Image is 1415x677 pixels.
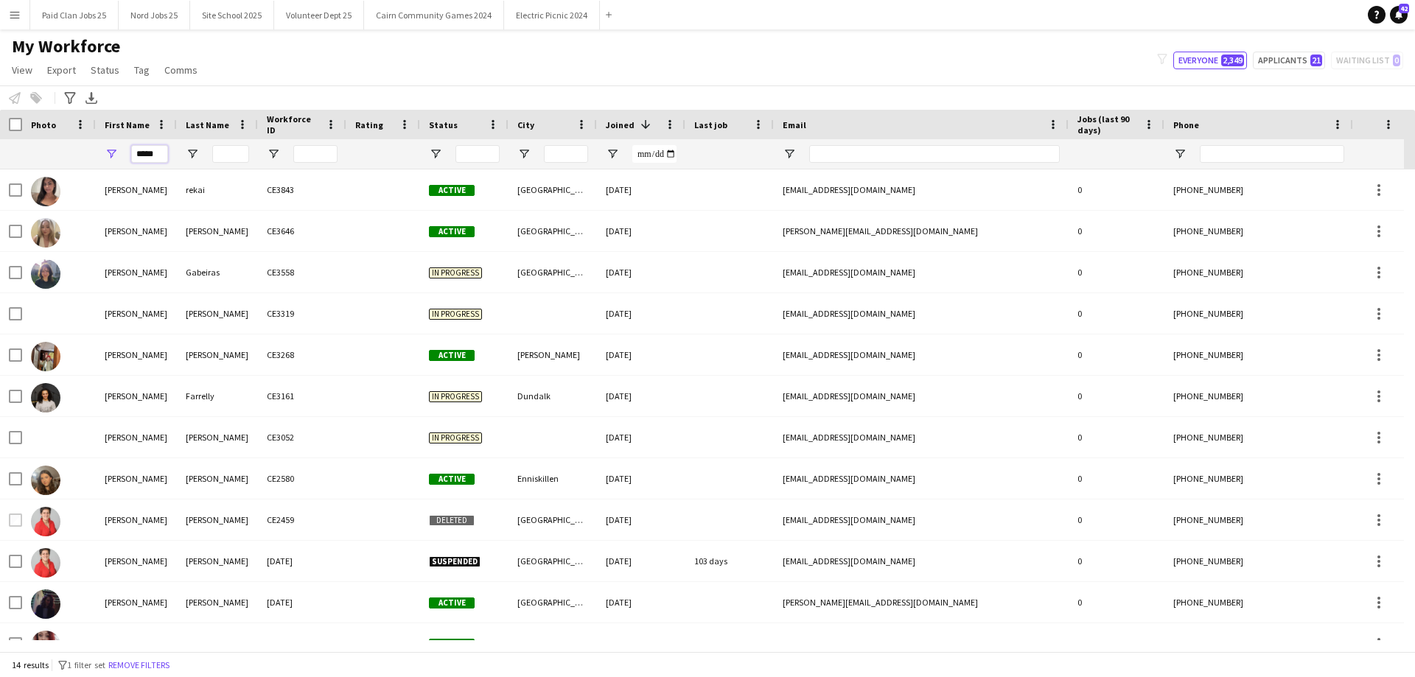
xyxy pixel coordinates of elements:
[47,63,76,77] span: Export
[258,417,346,457] div: CE3052
[177,293,258,334] div: [PERSON_NAME]
[1200,145,1344,163] input: Phone Filter Input
[1077,113,1138,136] span: Jobs (last 90 days)
[212,145,249,163] input: Last Name Filter Input
[1164,623,1353,664] div: [PHONE_NUMBER]
[6,60,38,80] a: View
[1069,211,1164,251] div: 0
[131,145,168,163] input: First Name Filter Input
[96,334,177,375] div: [PERSON_NAME]
[429,185,475,196] span: Active
[274,1,364,29] button: Volunteer Dept 25
[1069,458,1164,499] div: 0
[258,334,346,375] div: CE3268
[1173,147,1187,161] button: Open Filter Menu
[509,169,597,210] div: [GEOGRAPHIC_DATA]
[597,376,685,416] div: [DATE]
[293,145,338,163] input: Workforce ID Filter Input
[177,623,258,664] div: [PERSON_NAME]
[1069,252,1164,292] div: 0
[96,458,177,499] div: [PERSON_NAME]
[509,252,597,292] div: [GEOGRAPHIC_DATA]
[1173,119,1199,130] span: Phone
[96,623,177,664] div: [PERSON_NAME]
[61,89,79,107] app-action-btn: Advanced filters
[774,169,1069,210] div: [EMAIL_ADDRESS][DOMAIN_NAME]
[517,147,531,161] button: Open Filter Menu
[783,119,806,130] span: Email
[597,623,685,664] div: [DATE]
[31,218,60,248] img: Laura Kennedy
[774,334,1069,375] div: [EMAIL_ADDRESS][DOMAIN_NAME]
[31,507,60,536] img: Laura Malagon
[355,119,383,130] span: Rating
[258,458,346,499] div: CE2580
[774,623,1069,664] div: [PERSON_NAME][EMAIL_ADDRESS][PERSON_NAME][DOMAIN_NAME]
[128,60,156,80] a: Tag
[1221,55,1244,66] span: 2,349
[509,334,597,375] div: [PERSON_NAME]
[258,211,346,251] div: CE3646
[1164,334,1353,375] div: [PHONE_NUMBER]
[455,145,500,163] input: Status Filter Input
[258,541,346,581] div: [DATE]
[1069,334,1164,375] div: 0
[597,334,685,375] div: [DATE]
[774,211,1069,251] div: [PERSON_NAME][EMAIL_ADDRESS][DOMAIN_NAME]
[1069,169,1164,210] div: 0
[1253,52,1325,69] button: Applicants21
[509,458,597,499] div: Enniskillen
[597,293,685,334] div: [DATE]
[31,589,60,619] img: Laura Besozzi
[119,1,190,29] button: Nord Jobs 25
[1069,582,1164,622] div: 0
[509,541,597,581] div: [GEOGRAPHIC_DATA]
[96,499,177,540] div: [PERSON_NAME]
[429,639,475,650] span: Active
[509,623,597,664] div: Sligo
[258,582,346,622] div: [DATE]
[177,252,258,292] div: Gabeiras
[1390,6,1408,24] a: 42
[429,515,475,526] span: Deleted
[364,1,504,29] button: Cairn Community Games 2024
[429,474,475,485] span: Active
[96,169,177,210] div: [PERSON_NAME]
[190,1,274,29] button: Site School 2025
[429,350,475,361] span: Active
[1069,293,1164,334] div: 0
[1164,376,1353,416] div: [PHONE_NUMBER]
[606,119,635,130] span: Joined
[597,499,685,540] div: [DATE]
[544,145,588,163] input: City Filter Input
[597,541,685,581] div: [DATE]
[105,657,172,673] button: Remove filters
[429,597,475,608] span: Active
[1164,252,1353,292] div: [PHONE_NUMBER]
[186,119,229,130] span: Last Name
[429,119,458,130] span: Status
[96,376,177,416] div: [PERSON_NAME]
[1164,293,1353,334] div: [PHONE_NUMBER]
[429,309,482,320] span: In progress
[509,376,597,416] div: Dundalk
[509,499,597,540] div: [GEOGRAPHIC_DATA]
[1164,582,1353,622] div: [PHONE_NUMBER]
[1173,52,1247,69] button: Everyone2,349
[164,63,198,77] span: Comms
[31,119,56,130] span: Photo
[429,556,481,567] span: Suspended
[1164,169,1353,210] div: [PHONE_NUMBER]
[31,177,60,206] img: laura rekai
[85,60,125,80] a: Status
[177,541,258,581] div: [PERSON_NAME]
[774,458,1069,499] div: [EMAIL_ADDRESS][DOMAIN_NAME]
[429,226,475,237] span: Active
[774,293,1069,334] div: [EMAIL_ADDRESS][DOMAIN_NAME]
[12,63,32,77] span: View
[31,342,60,371] img: Laura Leonard
[12,35,120,57] span: My Workforce
[258,623,346,664] div: [DATE]
[774,582,1069,622] div: [PERSON_NAME][EMAIL_ADDRESS][DOMAIN_NAME]
[31,383,60,413] img: Laura Farrelly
